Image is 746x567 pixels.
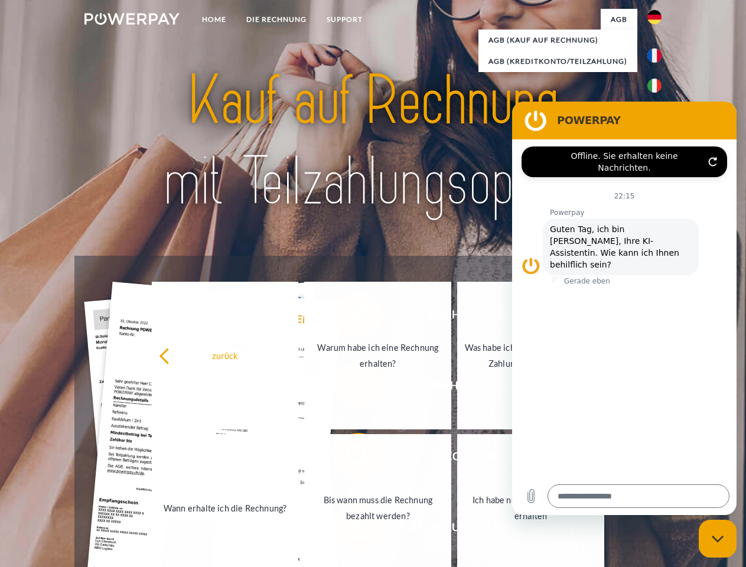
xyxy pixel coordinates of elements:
[647,10,662,24] img: de
[317,9,373,30] a: SUPPORT
[159,347,292,363] div: zurück
[464,340,597,372] div: Was habe ich noch offen, ist meine Zahlung eingegangen?
[311,340,444,372] div: Warum habe ich eine Rechnung erhalten?
[601,9,637,30] a: agb
[311,492,444,524] div: Bis wann muss die Rechnung bezahlt werden?
[84,13,180,25] img: logo-powerpay-white.svg
[478,30,637,51] a: AGB (Kauf auf Rechnung)
[457,282,604,429] a: Was habe ich noch offen, ist meine Zahlung eingegangen?
[647,48,662,63] img: fr
[113,57,633,226] img: title-powerpay_de.svg
[647,79,662,93] img: it
[159,500,292,516] div: Wann erhalte ich die Rechnung?
[512,102,737,515] iframe: Messaging-Fenster
[236,9,317,30] a: DIE RECHNUNG
[192,9,236,30] a: Home
[464,492,597,524] div: Ich habe nur eine Teillieferung erhalten
[699,520,737,558] iframe: Schaltfläche zum Öffnen des Messaging-Fensters; Konversation läuft
[478,51,637,72] a: AGB (Kreditkonto/Teilzahlung)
